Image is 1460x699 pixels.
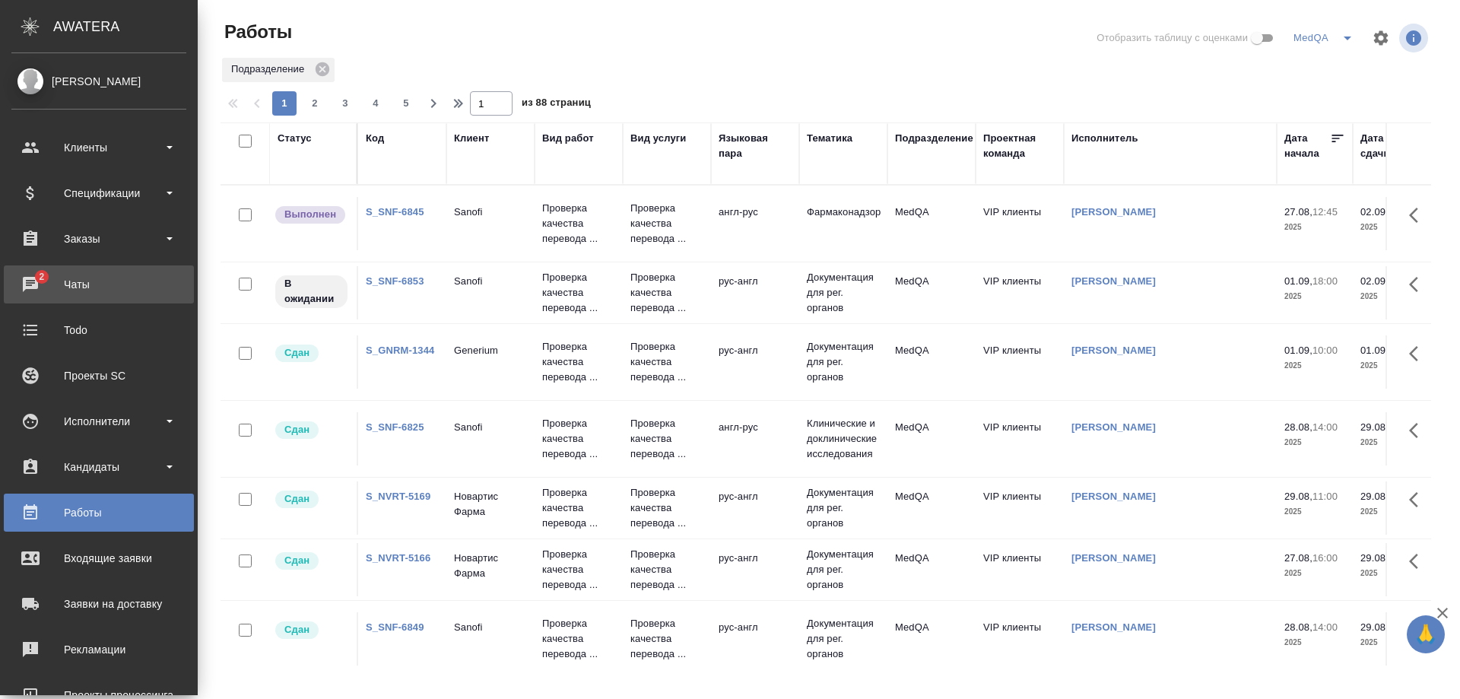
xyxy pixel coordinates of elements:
a: S_SNF-6845 [366,206,424,218]
td: VIP клиенты [976,266,1064,319]
span: Работы [221,20,292,44]
div: Статус [278,131,312,146]
p: 28.08, [1284,621,1312,633]
div: Работы [11,501,186,524]
td: рус-англ [711,335,799,389]
a: [PERSON_NAME] [1071,491,1156,502]
p: Проверка качества перевода ... [630,547,703,593]
p: 29.08, [1360,552,1389,564]
td: VIP клиенты [976,543,1064,596]
p: 2025 [1284,504,1345,519]
td: рус-англ [711,543,799,596]
div: Кандидаты [11,456,186,478]
p: 10:00 [1312,345,1338,356]
p: Сдан [284,422,309,437]
a: [PERSON_NAME] [1071,421,1156,433]
p: Sanofi [454,420,527,435]
p: Сдан [284,622,309,637]
p: Проверка качества перевода ... [542,485,615,531]
div: Менеджер проверил работу исполнителя, передает ее на следующий этап [274,551,349,571]
p: 12:45 [1312,206,1338,218]
a: 2Чаты [4,265,194,303]
p: 01.09, [1284,275,1312,287]
div: Дата сдачи [1360,131,1406,161]
a: [PERSON_NAME] [1071,621,1156,633]
p: 27.08, [1284,552,1312,564]
div: Дата начала [1284,131,1330,161]
p: Документация для рег. органов [807,270,880,316]
div: split button [1290,26,1363,50]
button: Здесь прячутся важные кнопки [1400,266,1436,303]
a: [PERSON_NAME] [1071,345,1156,356]
p: Документация для рег. органов [807,485,880,531]
td: MedQA [887,612,976,666]
button: Здесь прячутся важные кнопки [1400,543,1436,580]
p: Проверка качества перевода ... [542,201,615,246]
a: S_SNF-6825 [366,421,424,433]
div: Заявки на доставку [11,593,186,615]
td: MedQA [887,197,976,250]
td: VIP клиенты [976,412,1064,465]
button: Здесь прячутся важные кнопки [1400,197,1436,234]
td: рус-англ [711,481,799,535]
p: Проверка качества перевода ... [630,339,703,385]
p: 2025 [1360,566,1421,581]
span: 5 [394,96,418,111]
button: 4 [363,91,388,116]
p: Проверка качества перевода ... [630,416,703,462]
td: англ-рус [711,197,799,250]
p: 29.08, [1360,621,1389,633]
td: англ-рус [711,412,799,465]
p: 2025 [1360,358,1421,373]
p: 27.08, [1284,206,1312,218]
td: VIP клиенты [976,335,1064,389]
span: Настроить таблицу [1363,20,1399,56]
p: Проверка качества перевода ... [542,616,615,662]
a: Проекты SC [4,357,194,395]
div: Вид работ [542,131,594,146]
p: Проверка качества перевода ... [542,547,615,593]
td: рус-англ [711,612,799,666]
div: Код [366,131,384,146]
button: 5 [394,91,418,116]
div: Рекламации [11,638,186,661]
p: 2025 [1284,435,1345,450]
div: Языковая пара [719,131,792,161]
a: [PERSON_NAME] [1071,552,1156,564]
button: Здесь прячутся важные кнопки [1400,335,1436,372]
div: Проекты SC [11,364,186,387]
p: Проверка качества перевода ... [630,616,703,662]
p: 28.08, [1284,421,1312,433]
div: Тематика [807,131,852,146]
p: Выполнен [284,207,336,222]
a: S_SNF-6853 [366,275,424,287]
div: Входящие заявки [11,547,186,570]
p: Клинические и доклинические исследования [807,416,880,462]
td: VIP клиенты [976,197,1064,250]
p: 2025 [1360,289,1421,304]
div: Подразделение [895,131,973,146]
a: S_SNF-6849 [366,621,424,633]
p: 14:00 [1312,621,1338,633]
span: из 88 страниц [522,94,591,116]
a: Заявки на доставку [4,585,194,623]
div: Исполнитель назначен, приступать к работе пока рано [274,274,349,310]
p: В ожидании [284,276,338,307]
div: Todo [11,319,186,342]
p: Проверка качества перевода ... [630,485,703,531]
td: рус-англ [711,266,799,319]
p: Подразделение [231,62,309,77]
td: MedQA [887,266,976,319]
p: Фармаконадзор [807,205,880,220]
a: S_GNRM-1344 [366,345,434,356]
p: Sanofi [454,620,527,635]
a: Входящие заявки [4,539,194,577]
button: 2 [303,91,327,116]
td: MedQA [887,543,976,596]
div: Менеджер проверил работу исполнителя, передает ее на следующий этап [274,620,349,640]
p: 29.08, [1284,491,1312,502]
p: Проверка качества перевода ... [630,270,703,316]
a: [PERSON_NAME] [1071,206,1156,218]
div: Подразделение [222,58,335,82]
span: Посмотреть информацию [1399,24,1431,52]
